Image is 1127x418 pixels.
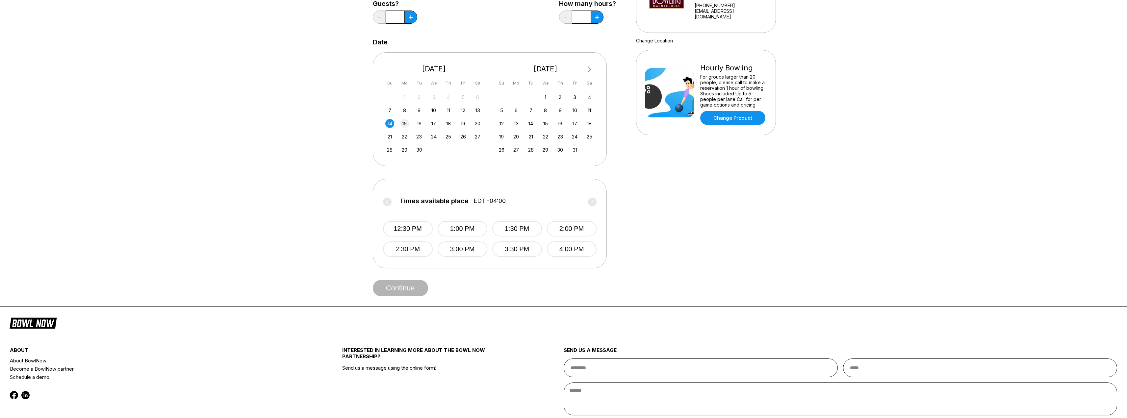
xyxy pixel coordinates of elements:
div: Not available Tuesday, September 2nd, 2025 [415,93,423,102]
div: Not available Monday, September 1st, 2025 [400,93,409,102]
div: Choose Sunday, October 19th, 2025 [497,132,506,141]
a: Schedule a demo [10,373,287,381]
div: Fr [570,79,579,87]
div: Choose Tuesday, September 23rd, 2025 [415,132,423,141]
button: 3:00 PM [438,241,487,257]
div: Choose Tuesday, September 30th, 2025 [415,145,423,154]
div: Choose Monday, October 6th, 2025 [512,106,521,115]
div: Choose Saturday, October 11th, 2025 [585,106,594,115]
button: 12:30 PM [383,221,433,236]
div: Choose Tuesday, October 7th, 2025 [526,106,535,115]
button: 1:00 PM [438,221,487,236]
div: Choose Friday, September 26th, 2025 [459,132,468,141]
div: [DATE] [495,64,597,73]
div: Choose Sunday, October 5th, 2025 [497,106,506,115]
div: Choose Friday, October 10th, 2025 [570,106,579,115]
button: 4:00 PM [547,241,597,257]
div: Mo [400,79,409,87]
div: Tu [415,79,423,87]
div: Su [385,79,394,87]
div: Hourly Bowling [700,63,767,72]
div: Choose Monday, September 29th, 2025 [400,145,409,154]
span: EDT -04:00 [474,197,506,205]
div: Choose Thursday, October 16th, 2025 [556,119,565,128]
div: Choose Sunday, September 28th, 2025 [385,145,394,154]
div: INTERESTED IN LEARNING MORE ABOUT THE BOWL NOW PARTNERSHIP? [342,347,508,365]
div: Choose Monday, October 13th, 2025 [512,119,521,128]
div: Not available Thursday, September 4th, 2025 [444,93,453,102]
div: Choose Thursday, October 30th, 2025 [556,145,565,154]
div: Choose Friday, September 12th, 2025 [459,106,468,115]
div: Choose Friday, October 24th, 2025 [570,132,579,141]
div: Sa [473,79,482,87]
div: Choose Thursday, September 11th, 2025 [444,106,453,115]
img: Hourly Bowling [645,68,694,117]
div: Choose Wednesday, September 10th, 2025 [429,106,438,115]
div: Choose Monday, October 27th, 2025 [512,145,521,154]
div: send us a message [564,347,1117,358]
div: about [10,347,287,357]
div: Choose Sunday, September 21st, 2025 [385,132,394,141]
button: 1:30 PM [492,221,542,236]
div: Choose Tuesday, September 16th, 2025 [415,119,423,128]
div: Choose Monday, October 20th, 2025 [512,132,521,141]
a: Change Location [636,38,673,43]
div: Choose Friday, October 3rd, 2025 [570,93,579,102]
div: Choose Wednesday, October 29th, 2025 [541,145,550,154]
div: Not available Friday, September 5th, 2025 [459,93,468,102]
div: Tu [526,79,535,87]
div: Mo [512,79,521,87]
button: Next Month [584,64,595,75]
div: month 2025-09 [385,92,483,154]
div: Choose Monday, September 22nd, 2025 [400,132,409,141]
div: Not available Saturday, September 6th, 2025 [473,93,482,102]
div: For groups larger than 20 people, please call to make a reservation 1 hour of bowling Shoes inclu... [700,74,767,108]
div: Choose Tuesday, October 28th, 2025 [526,145,535,154]
div: Choose Sunday, October 12th, 2025 [497,119,506,128]
a: [EMAIL_ADDRESS][DOMAIN_NAME] [695,8,767,19]
div: Choose Wednesday, October 8th, 2025 [541,106,550,115]
div: We [541,79,550,87]
div: Choose Saturday, September 27th, 2025 [473,132,482,141]
div: Sa [585,79,594,87]
div: Choose Wednesday, October 22nd, 2025 [541,132,550,141]
div: Th [556,79,565,87]
div: Choose Saturday, September 20th, 2025 [473,119,482,128]
button: 2:30 PM [383,241,433,257]
div: Su [497,79,506,87]
div: Choose Wednesday, September 24th, 2025 [429,132,438,141]
div: Choose Sunday, September 14th, 2025 [385,119,394,128]
div: Choose Wednesday, October 1st, 2025 [541,93,550,102]
div: Choose Sunday, September 7th, 2025 [385,106,394,115]
span: Times available place [399,197,469,205]
div: month 2025-10 [496,92,595,154]
div: Choose Thursday, October 9th, 2025 [556,106,565,115]
div: Choose Thursday, October 23rd, 2025 [556,132,565,141]
button: 3:30 PM [492,241,542,257]
label: Date [373,38,388,46]
div: Choose Monday, September 15th, 2025 [400,119,409,128]
div: Choose Friday, October 17th, 2025 [570,119,579,128]
div: Choose Wednesday, September 17th, 2025 [429,119,438,128]
div: Choose Saturday, October 25th, 2025 [585,132,594,141]
div: Choose Tuesday, October 21st, 2025 [526,132,535,141]
div: Choose Saturday, October 4th, 2025 [585,93,594,102]
div: Choose Wednesday, October 15th, 2025 [541,119,550,128]
div: Choose Saturday, October 18th, 2025 [585,119,594,128]
div: Choose Tuesday, October 14th, 2025 [526,119,535,128]
button: 2:00 PM [547,221,597,236]
a: About BowlNow [10,357,287,365]
a: Change Product [700,111,765,125]
div: Choose Thursday, September 18th, 2025 [444,119,453,128]
div: Choose Friday, October 31st, 2025 [570,145,579,154]
div: [PHONE_NUMBER] [695,3,767,8]
div: Choose Thursday, September 25th, 2025 [444,132,453,141]
div: Choose Friday, September 19th, 2025 [459,119,468,128]
div: We [429,79,438,87]
div: Choose Thursday, October 2nd, 2025 [556,93,565,102]
div: Choose Sunday, October 26th, 2025 [497,145,506,154]
a: Become a BowlNow partner [10,365,287,373]
div: Not available Wednesday, September 3rd, 2025 [429,93,438,102]
div: Choose Monday, September 8th, 2025 [400,106,409,115]
div: Th [444,79,453,87]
